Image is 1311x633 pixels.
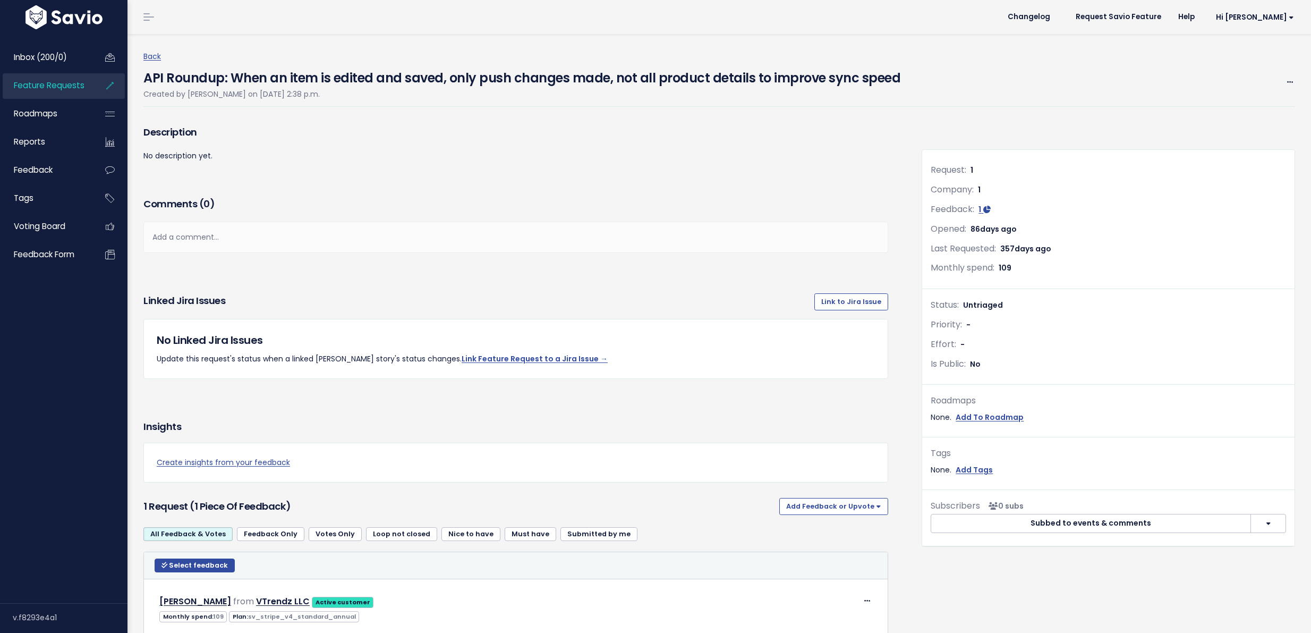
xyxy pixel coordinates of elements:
[233,595,254,607] span: from
[3,102,88,126] a: Roadmaps
[1000,243,1051,254] span: 357
[931,411,1286,424] div: None.
[366,527,437,541] a: Loop not closed
[13,604,127,631] div: v.f8293e4a1
[931,514,1251,533] button: Subbed to events & comments
[14,52,67,63] span: Inbox (200/0)
[441,527,500,541] a: Nice to have
[931,203,974,215] span: Feedback:
[560,527,637,541] a: Submitted by me
[1170,9,1203,25] a: Help
[931,164,966,176] span: Request:
[3,73,88,98] a: Feature Requests
[143,197,888,212] h3: Comments ( )
[143,222,888,253] div: Add a comment...
[931,358,966,370] span: Is Public:
[3,186,88,210] a: Tags
[3,214,88,239] a: Voting Board
[157,352,875,366] p: Update this request's status when a linked [PERSON_NAME] story's status changes.
[14,164,53,175] span: Feedback
[931,183,974,196] span: Company:
[978,204,981,215] span: 1
[143,499,775,514] h3: 1 Request (1 piece of Feedback)
[143,89,320,99] span: Created by [PERSON_NAME] on [DATE] 2:38 p.m.
[966,319,971,330] span: -
[309,527,362,541] a: Votes Only
[1015,243,1051,254] span: days ago
[779,498,888,515] button: Add Feedback or Upvote
[157,456,875,469] a: Create insights from your feedback
[978,184,981,195] span: 1
[931,261,994,274] span: Monthly spend:
[971,224,1017,234] span: 86
[157,332,875,348] h5: No Linked Jira Issues
[143,125,888,140] h3: Description
[316,598,370,606] strong: Active customer
[3,158,88,182] a: Feedback
[931,299,959,311] span: Status:
[203,197,210,210] span: 0
[143,149,888,163] p: No description yet.
[960,339,965,350] span: -
[159,611,227,622] span: Monthly spend:
[143,51,161,62] a: Back
[143,293,225,310] h3: Linked Jira issues
[155,559,235,572] button: Select feedback
[3,45,88,70] a: Inbox (200/0)
[931,338,956,350] span: Effort:
[14,249,74,260] span: Feedback form
[978,204,991,215] a: 1
[3,130,88,154] a: Reports
[980,224,1017,234] span: days ago
[931,500,980,512] span: Subscribers
[999,263,1011,273] span: 109
[14,108,57,119] span: Roadmaps
[1216,13,1294,21] span: Hi [PERSON_NAME]
[214,612,224,621] span: 109
[505,527,556,541] a: Must have
[14,80,84,91] span: Feature Requests
[3,242,88,267] a: Feedback form
[143,419,181,434] h3: Insights
[931,463,1286,477] div: None.
[143,63,900,88] h4: API Roundup: When an item is edited and saved, only push changes made, not all product details to...
[237,527,304,541] a: Feedback Only
[256,595,310,607] a: VTrendz LLC
[814,293,888,310] a: Link to Jira Issue
[963,300,1003,310] span: Untriaged
[931,318,962,331] span: Priority:
[1008,13,1050,21] span: Changelog
[462,353,608,364] a: Link Feature Request to a Jira Issue →
[143,527,233,541] a: All Feedback & Votes
[971,165,973,175] span: 1
[23,5,105,29] img: logo-white.9d6f32f41409.svg
[984,501,1024,511] span: <p><strong>Subscribers</strong><br><br> No subscribers yet<br> </p>
[931,242,996,255] span: Last Requested:
[931,223,966,235] span: Opened:
[229,611,359,622] span: Plan:
[956,463,993,477] a: Add Tags
[956,411,1024,424] a: Add To Roadmap
[248,612,356,621] span: sv_stripe_v4_standard_annual
[169,561,228,570] span: Select feedback
[931,446,1286,461] div: Tags
[159,595,231,607] a: [PERSON_NAME]
[1067,9,1170,25] a: Request Savio Feature
[14,221,65,232] span: Voting Board
[14,192,33,204] span: Tags
[970,359,981,369] span: No
[14,136,45,147] span: Reports
[931,393,1286,409] div: Roadmaps
[1203,9,1303,26] a: Hi [PERSON_NAME]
